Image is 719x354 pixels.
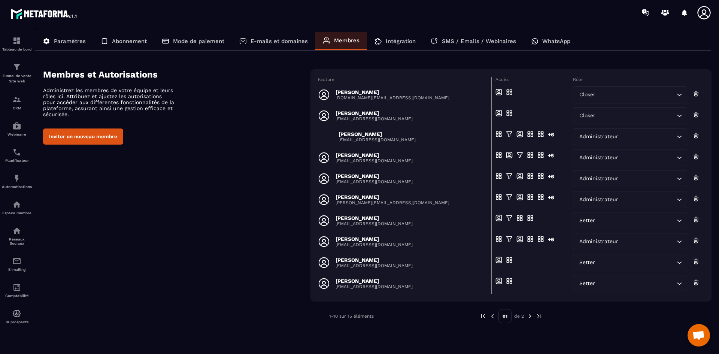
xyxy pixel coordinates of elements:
[573,233,687,250] div: Search for option
[12,283,21,292] img: accountant
[597,279,675,288] input: Search for option
[2,237,32,245] p: Réseaux Sociaux
[334,37,359,44] p: Membres
[336,89,449,95] p: [PERSON_NAME]
[2,142,32,168] a: schedulerschedulerPlanificateur
[573,149,687,166] div: Search for option
[536,313,543,320] img: next
[573,107,687,124] div: Search for option
[2,251,32,277] a: emailemailE-mailing
[597,217,675,225] input: Search for option
[251,38,308,45] p: E-mails et domaines
[386,38,416,45] p: Intégration
[573,86,687,103] div: Search for option
[336,158,413,163] p: [EMAIL_ADDRESS][DOMAIN_NAME]
[620,154,675,162] input: Search for option
[573,128,687,145] div: Search for option
[578,279,597,288] span: Setter
[336,284,413,289] p: [EMAIL_ADDRESS][DOMAIN_NAME]
[597,91,675,99] input: Search for option
[442,38,516,45] p: SMS / Emails / Webinaires
[12,121,21,130] img: automations
[573,212,687,229] div: Search for option
[492,77,569,84] th: Accès
[336,110,413,116] p: [PERSON_NAME]
[2,73,32,84] p: Tunnel de vente Site web
[620,133,675,141] input: Search for option
[336,152,413,158] p: [PERSON_NAME]
[573,170,687,187] div: Search for option
[578,237,620,246] span: Administrateur
[2,194,32,221] a: automationsautomationsEspace membre
[2,116,32,142] a: automationsautomationsWebinaire
[339,131,416,137] p: [PERSON_NAME]
[336,236,413,242] p: [PERSON_NAME]
[2,185,32,189] p: Automatisations
[578,154,620,162] span: Administrateur
[578,112,597,120] span: Closer
[336,173,413,179] p: [PERSON_NAME]
[2,277,32,303] a: accountantaccountantComptabilité
[173,38,224,45] p: Mode de paiement
[12,63,21,72] img: formation
[12,95,21,104] img: formation
[336,95,449,100] p: [DOMAIN_NAME][EMAIL_ADDRESS][DOMAIN_NAME]
[578,258,597,267] span: Setter
[597,258,675,267] input: Search for option
[548,131,555,143] div: +6
[2,47,32,51] p: Tableau de bord
[43,87,174,117] p: Administrez les membres de votre équipe et leurs rôles ici. Attribuez et ajustez les autorisation...
[578,217,597,225] span: Setter
[336,215,413,221] p: [PERSON_NAME]
[542,38,570,45] p: WhatsApp
[548,152,555,164] div: +5
[336,179,413,184] p: [EMAIL_ADDRESS][DOMAIN_NAME]
[12,148,21,157] img: scheduler
[480,313,486,320] img: prev
[573,191,687,208] div: Search for option
[2,211,32,215] p: Espace membre
[578,196,620,204] span: Administrateur
[489,313,496,320] img: prev
[12,226,21,235] img: social-network
[10,7,78,20] img: logo
[2,158,32,163] p: Planificateur
[2,294,32,298] p: Comptabilité
[2,132,32,136] p: Webinaire
[2,267,32,272] p: E-mailing
[569,77,704,84] th: Rôle
[336,116,413,121] p: [EMAIL_ADDRESS][DOMAIN_NAME]
[597,112,675,120] input: Search for option
[578,175,620,183] span: Administrateur
[2,168,32,194] a: automationsautomationsAutomatisations
[336,257,413,263] p: [PERSON_NAME]
[112,38,147,45] p: Abonnement
[336,221,413,226] p: [EMAIL_ADDRESS][DOMAIN_NAME]
[12,200,21,209] img: automations
[12,174,21,183] img: automations
[548,173,555,185] div: +6
[35,25,712,335] div: >
[43,128,123,145] button: Inviter un nouveau membre
[2,57,32,90] a: formationformationTunnel de vente Site web
[43,69,310,80] h4: Membres et Autorisations
[688,324,710,347] div: Ouvrir le chat
[573,275,687,292] div: Search for option
[573,254,687,271] div: Search for option
[336,242,413,247] p: [EMAIL_ADDRESS][DOMAIN_NAME]
[2,90,32,116] a: formationformationCRM
[318,77,492,84] th: Facture
[329,314,374,319] p: 1-10 sur 15 éléments
[620,175,675,183] input: Search for option
[514,313,524,319] p: de 2
[339,137,416,142] p: [EMAIL_ADDRESS][DOMAIN_NAME]
[2,221,32,251] a: social-networksocial-networkRéseaux Sociaux
[548,236,555,248] div: +6
[578,91,597,99] span: Closer
[2,31,32,57] a: formationformationTableau de bord
[336,194,449,200] p: [PERSON_NAME]
[54,38,86,45] p: Paramètres
[336,263,413,268] p: [EMAIL_ADDRESS][DOMAIN_NAME]
[578,133,620,141] span: Administrateur
[2,320,32,324] p: IA prospects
